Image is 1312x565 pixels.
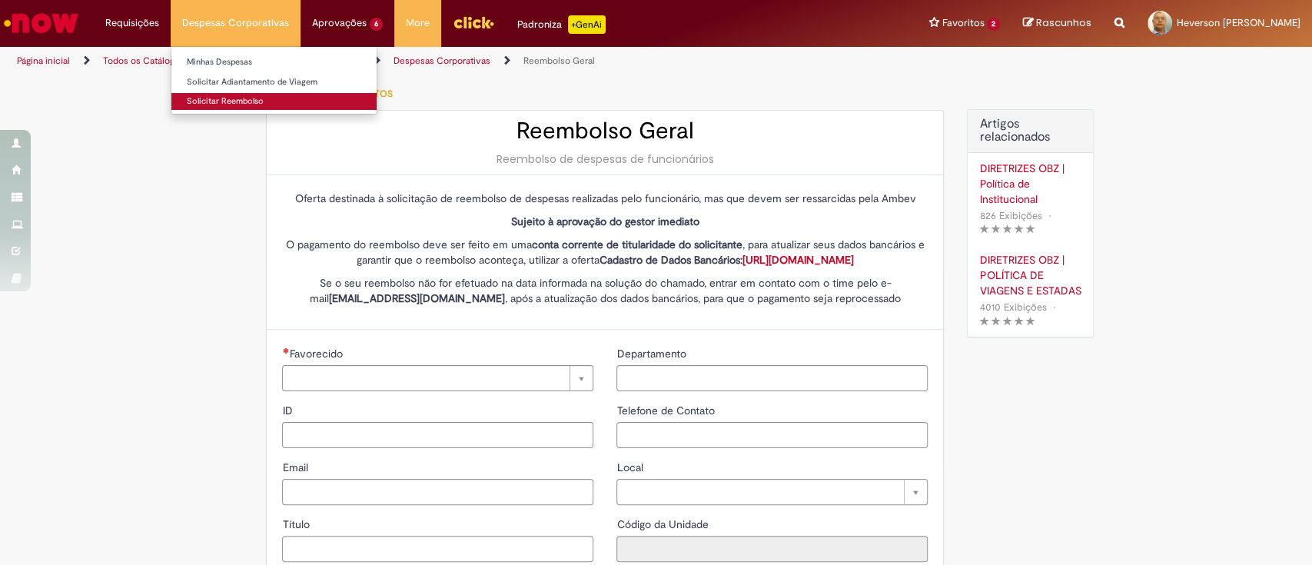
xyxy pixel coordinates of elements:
span: • [1049,297,1058,317]
span: 826 Exibições [979,209,1041,222]
ul: Despesas Corporativas [171,46,377,115]
div: Reembolso de despesas de funcionários [282,151,928,167]
span: • [1045,205,1054,226]
p: Se o seu reembolso não for efetuado na data informada na solução do chamado, entrar em contato co... [282,275,928,306]
a: DIRETRIZES OBZ | POLÍTICA DE VIAGENS E ESTADAS [979,252,1081,298]
input: Título [282,536,593,562]
a: Reembolso Geral [523,55,595,67]
p: O pagamento do reembolso deve ser feito em uma , para atualizar seus dados bancários e garantir q... [282,237,928,268]
span: Favoritos [942,15,984,31]
span: Necessários - Favorecido [289,347,345,361]
input: Email [282,479,593,505]
div: Padroniza [517,15,606,34]
span: Aprovações [312,15,367,31]
span: Título [282,517,312,531]
input: Código da Unidade [616,536,928,562]
a: Solicitar Reembolso [171,93,377,110]
a: Solicitar Adiantamento de Viagem [171,74,377,91]
span: 4010 Exibições [979,301,1046,314]
ul: Trilhas de página [12,47,863,75]
span: Local [616,460,646,474]
input: Departamento [616,365,928,391]
span: Necessários [282,347,289,354]
span: ID [282,404,295,417]
strong: Sujeito à aprovação do gestor imediato [511,214,699,228]
a: [URL][DOMAIN_NAME] [742,253,854,267]
img: click_logo_yellow_360x200.png [453,11,494,34]
label: Somente leitura - Código da Unidade [616,517,711,532]
span: Somente leitura - Código da Unidade [616,517,711,531]
h2: Reembolso Geral [282,118,928,144]
a: Despesas Corporativas [394,55,490,67]
span: Email [282,460,311,474]
strong: [EMAIL_ADDRESS][DOMAIN_NAME] [329,291,505,305]
input: Telefone de Contato [616,422,928,448]
span: Requisições [105,15,159,31]
span: Heverson [PERSON_NAME] [1177,16,1300,29]
a: Limpar campo Local [616,479,928,505]
p: Oferta destinada à solicitação de reembolso de despesas realizadas pelo funcionário, mas que deve... [282,191,928,206]
span: Despesas Corporativas [182,15,289,31]
input: ID [282,422,593,448]
span: More [406,15,430,31]
a: Rascunhos [1023,16,1091,31]
a: Minhas Despesas [171,54,377,71]
span: 6 [370,18,383,31]
a: Limpar campo Favorecido [282,365,593,391]
a: DIRETRIZES OBZ | Política de Institucional [979,161,1081,207]
span: Rascunhos [1036,15,1091,30]
h3: Artigos relacionados [979,118,1081,145]
a: Todos os Catálogos [103,55,184,67]
img: ServiceNow [2,8,81,38]
span: Telefone de Contato [616,404,717,417]
span: 2 [987,18,1000,31]
span: Departamento [616,347,689,361]
p: +GenAi [568,15,606,34]
a: Página inicial [17,55,70,67]
strong: conta corrente de titularidade do solicitante [532,238,742,251]
strong: Cadastro de Dados Bancários: [600,253,854,267]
